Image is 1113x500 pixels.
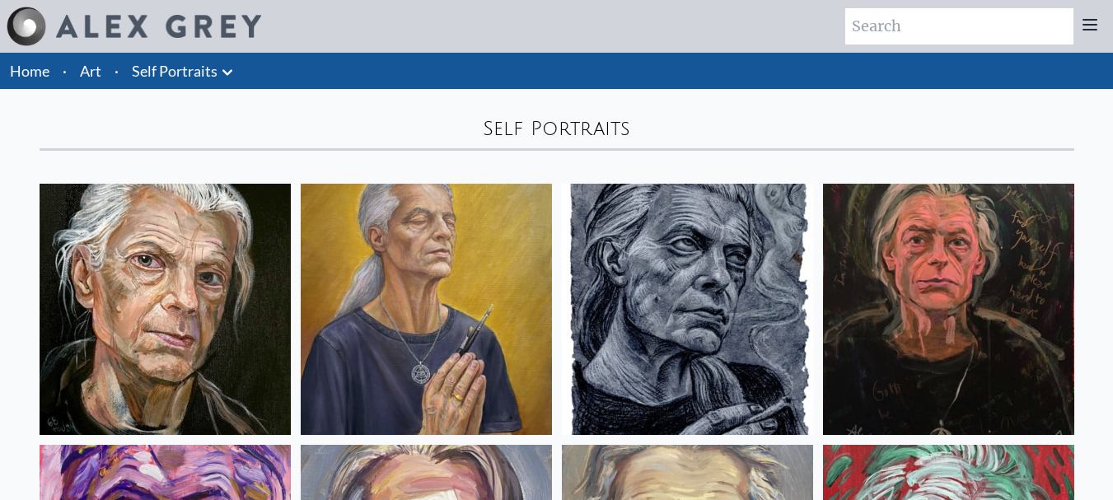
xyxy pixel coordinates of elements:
a: Art [80,59,101,82]
div: Self Portraits [40,115,1074,142]
li: · [108,53,125,89]
a: Self Portraits [132,59,217,82]
input: Search [845,8,1073,44]
li: · [56,53,73,89]
a: Home [10,62,49,80]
